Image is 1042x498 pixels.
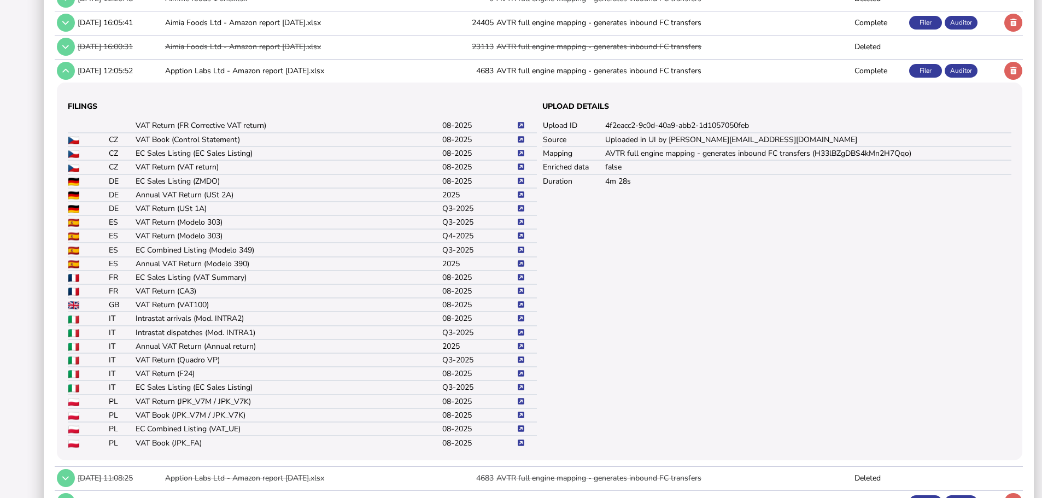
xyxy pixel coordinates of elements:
td: VAT Return (FR Corrective VAT return) [135,119,441,133]
img: IT flag [68,343,79,351]
td: Uploaded in UI by [PERSON_NAME][EMAIL_ADDRESS][DOMAIN_NAME] [605,133,1011,147]
td: Deleted [852,467,907,489]
td: 4m 28s [605,174,1011,188]
td: 08-2025 [442,271,517,284]
td: 08-2025 [442,133,517,147]
td: [DATE] 11:08:25 [75,467,163,489]
img: IT flag [68,370,79,378]
img: FR flag [68,288,79,296]
td: Aimia Foods Ltd - Amazon report [DATE].xlsx [163,36,442,58]
td: Enriched data [542,160,605,174]
td: Q3-2025 [442,380,517,394]
td: Q3-2025 [442,326,517,339]
td: IT [108,326,135,339]
td: EC Combined Listing (Modelo 349) [135,243,441,256]
td: 08-2025 [442,160,517,174]
td: Aimia Foods Ltd - Amazon report [DATE].xlsx [163,11,442,34]
img: ES flag [68,247,79,255]
td: PL [108,436,135,449]
td: VAT Return (JPK_V7M / JPK_V7K) [135,395,441,408]
button: Show/hide row detail [57,62,75,80]
button: Delete upload [1004,14,1022,32]
td: 08-2025 [442,119,517,133]
button: Show/hide row detail [57,38,75,56]
td: Annual VAT Return (Modelo 390) [135,257,441,271]
td: ES [108,243,135,256]
td: 2025 [442,257,517,271]
img: IT flag [68,329,79,337]
img: IT flag [68,384,79,392]
td: IT [108,367,135,380]
td: 2025 [442,188,517,202]
div: Auditor [945,16,977,30]
td: [DATE] 16:00:31 [75,36,163,58]
td: 08-2025 [442,422,517,436]
td: DE [108,188,135,202]
td: IT [108,312,135,325]
td: 08-2025 [442,367,517,380]
td: PL [108,422,135,436]
td: Intrastat arrivals (Mod. INTRA2) [135,312,441,325]
td: EC Sales Listing (VAT Summary) [135,271,441,284]
img: DE flag [68,191,79,200]
button: Show/hide row detail [57,469,75,487]
td: 08-2025 [442,436,517,449]
img: IT flag [68,315,79,324]
img: DE flag [68,178,79,186]
td: [DATE] 12:05:52 [75,59,163,81]
td: IT [108,339,135,353]
td: IT [108,380,135,394]
td: AVTR full engine mapping - generates inbound FC transfers [494,11,852,34]
td: Q3-2025 [442,215,517,229]
td: 08-2025 [442,174,517,188]
td: DE [108,174,135,188]
td: ES [108,215,135,229]
td: VAT Return (VAT100) [135,298,441,312]
td: CZ [108,160,135,174]
td: 08-2025 [442,395,517,408]
td: VAT Return (Modelo 303) [135,215,441,229]
td: Annual VAT Return (USt 2A) [135,188,441,202]
td: Complete [852,11,907,34]
td: DE [108,202,135,215]
td: VAT Book (JPK_V7M / JPK_V7K) [135,408,441,422]
td: 08-2025 [442,312,517,325]
td: FR [108,284,135,298]
td: PL [108,408,135,422]
td: EC Sales Listing (ZMDO) [135,174,441,188]
td: GB [108,298,135,312]
td: VAT Return (USt 1A) [135,202,441,215]
td: 23113 [442,36,494,58]
td: AVTR full engine mapping - generates inbound FC transfers (H33lBZgDBS4kMn2H7Qqo) [605,147,1011,160]
img: CZ flag [68,150,79,158]
td: CZ [108,133,135,147]
img: PL flag [68,440,79,448]
img: FR flag [68,274,79,282]
td: PL [108,395,135,408]
td: CZ [108,147,135,160]
td: Apption Labs Ltd - Amazon report [DATE].xlsx [163,59,442,81]
td: 4f2eacc2-9c0d-40a9-abb2-1d1057050feb [605,119,1011,133]
td: VAT Return (Modelo 303) [135,229,441,243]
td: Source [542,133,605,147]
td: ES [108,257,135,271]
img: CZ flag [68,136,79,144]
td: AVTR full engine mapping - generates inbound FC transfers [494,36,852,58]
img: ES flag [68,260,79,268]
td: 4683 [442,59,494,81]
td: Q3-2025 [442,202,517,215]
td: VAT Return (F24) [135,367,441,380]
td: ES [108,229,135,243]
td: VAT Return (VAT return) [135,160,441,174]
td: Q4-2025 [442,229,517,243]
img: PL flag [68,425,79,433]
img: IT flag [68,356,79,365]
td: FR [108,271,135,284]
img: PL flag [68,412,79,420]
td: VAT Return (Quadro VP) [135,353,441,367]
td: 08-2025 [442,298,517,312]
td: Upload ID [542,119,605,133]
td: 24405 [442,11,494,34]
img: PL flag [68,398,79,406]
td: Apption Labs Ltd - Amazon report [DATE].xlsx [163,467,442,489]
